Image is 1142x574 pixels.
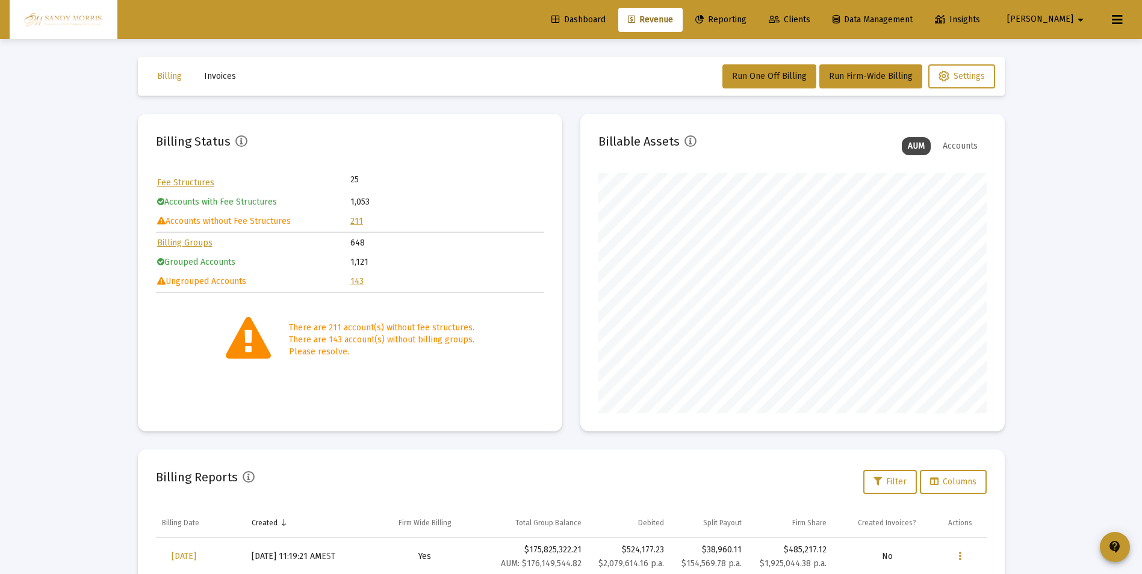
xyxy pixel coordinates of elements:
[902,137,931,155] div: AUM
[722,64,816,88] button: Run One Off Billing
[695,14,746,25] span: Reporting
[754,544,827,556] div: $485,217.12
[156,468,238,487] h2: Billing Reports
[732,71,807,81] span: Run One Off Billing
[399,518,452,528] div: Firm Wide Billing
[156,508,246,537] td: Column Billing Date
[598,558,664,569] small: $2,079,614.16 p.a.
[618,8,683,32] a: Revenue
[289,322,474,334] div: There are 211 account(s) without fee structures.
[246,508,371,537] td: Column Created
[858,518,916,528] div: Created Invoices?
[252,551,365,563] div: [DATE] 11:19:21 AM
[479,508,588,537] td: Column Total Group Balance
[289,346,474,358] div: Please resolve.
[863,470,917,494] button: Filter
[829,71,913,81] span: Run Firm-Wide Billing
[937,137,984,155] div: Accounts
[939,71,985,81] span: Settings
[350,193,543,211] td: 1,053
[194,64,246,88] button: Invoices
[162,518,199,528] div: Billing Date
[371,508,479,537] td: Column Firm Wide Billing
[676,544,741,570] div: $38,960.11
[833,508,942,537] td: Column Created Invoices?
[350,253,543,271] td: 1,121
[515,518,582,528] div: Total Group Balance
[819,64,922,88] button: Run Firm-Wide Billing
[760,558,827,569] small: $1,925,044.38 p.a.
[792,518,827,528] div: Firm Share
[542,8,615,32] a: Dashboard
[588,508,670,537] td: Column Debited
[350,234,543,252] td: 648
[748,508,833,537] td: Column Firm Share
[157,212,350,230] td: Accounts without Fee Structures
[19,8,108,32] img: Dashboard
[930,477,976,487] span: Columns
[874,477,907,487] span: Filter
[920,470,987,494] button: Columns
[157,177,214,188] a: Fee Structures
[289,334,474,346] div: There are 143 account(s) without billing groups.
[551,14,606,25] span: Dashboard
[759,8,820,32] a: Clients
[157,253,350,271] td: Grouped Accounts
[948,518,972,528] div: Actions
[321,551,335,561] small: EST
[501,558,582,569] small: AUM: $176,149,544.82
[1073,8,1088,32] mat-icon: arrow_drop_down
[942,508,987,537] td: Column Actions
[928,64,995,88] button: Settings
[1108,540,1122,554] mat-icon: contact_support
[350,216,363,226] a: 211
[252,518,278,528] div: Created
[204,71,236,81] span: Invoices
[172,551,196,561] span: [DATE]
[823,8,922,32] a: Data Management
[1007,14,1073,25] span: [PERSON_NAME]
[935,14,980,25] span: Insights
[157,193,350,211] td: Accounts with Fee Structures
[594,544,664,556] div: $524,177.23
[598,132,680,151] h2: Billable Assets
[485,544,582,570] div: $175,825,322.21
[993,7,1102,31] button: [PERSON_NAME]
[377,551,473,563] div: Yes
[769,14,810,25] span: Clients
[157,238,213,248] a: Billing Groups
[833,14,913,25] span: Data Management
[157,71,182,81] span: Billing
[162,545,206,569] a: [DATE]
[839,551,936,563] div: No
[157,273,350,291] td: Ungrouped Accounts
[156,132,231,151] h2: Billing Status
[686,8,756,32] a: Reporting
[628,14,673,25] span: Revenue
[350,276,364,286] a: 143
[350,174,447,186] td: 25
[638,518,664,528] div: Debited
[147,64,191,88] button: Billing
[670,508,747,537] td: Column Split Payout
[703,518,742,528] div: Split Payout
[681,558,742,569] small: $154,569.78 p.a.
[925,8,990,32] a: Insights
